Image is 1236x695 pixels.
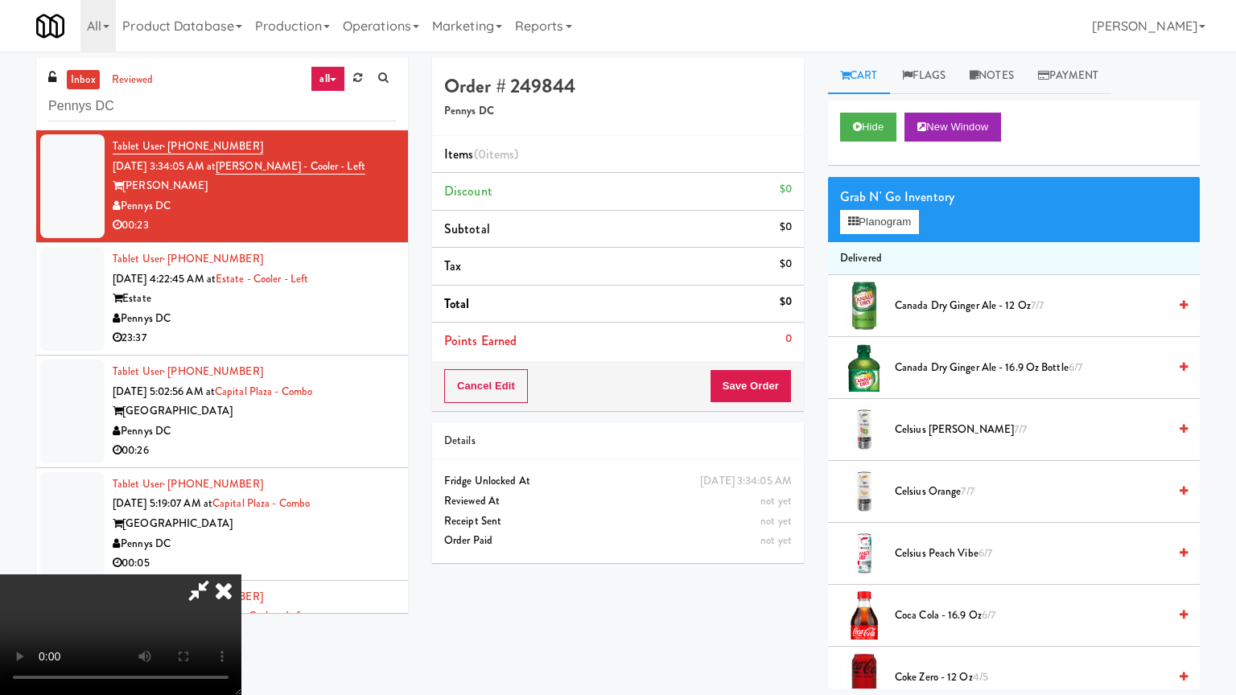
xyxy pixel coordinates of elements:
span: · [PHONE_NUMBER] [163,476,263,491]
div: 23:37 [113,328,396,348]
span: Coca Cola - 16.9 oz [895,606,1168,626]
a: Tablet User· [PHONE_NUMBER] [113,138,263,154]
h4: Order # 249844 [444,76,792,97]
div: Grab N' Go Inventory [840,185,1188,209]
div: 00:23 [113,216,396,236]
div: Canada Dry Ginger Ale - 12 oz7/7 [888,296,1188,316]
span: Discount [444,182,492,200]
div: Celsius [PERSON_NAME]7/7 [888,420,1188,440]
span: [DATE] 3:34:05 AM at [113,158,216,174]
button: Hide [840,113,896,142]
span: (0 ) [474,145,519,163]
a: [PERSON_NAME] - Cooler - Left [216,158,365,175]
span: Celsius Orange [895,482,1168,502]
div: Fridge Unlocked At [444,471,792,491]
li: Tablet User· [PHONE_NUMBER][DATE] 3:34:05 AM at[PERSON_NAME] - Cooler - Left[PERSON_NAME]Pennys D... [36,130,408,243]
span: Total [444,294,470,313]
a: Tablet User· [PHONE_NUMBER] [113,476,263,491]
span: not yet [760,513,792,528]
div: Pennys DC [113,309,396,329]
h5: Pennys DC [444,105,792,117]
span: · [PHONE_NUMBER] [163,251,263,266]
div: [GEOGRAPHIC_DATA] [113,401,396,422]
a: Tablet User· [PHONE_NUMBER] [113,364,263,379]
li: Tablet User· [PHONE_NUMBER][DATE] 5:02:56 AM atCapital Plaza - Combo[GEOGRAPHIC_DATA]Pennys DC00:26 [36,356,408,468]
a: Capital Plaza - Combo [212,496,310,511]
span: 4/5 [973,669,988,685]
span: 7/7 [961,483,974,499]
a: Payment [1026,58,1111,94]
div: 0 [785,329,792,349]
div: [PERSON_NAME] [113,176,396,196]
span: 7/7 [1014,422,1027,437]
span: Subtotal [444,220,490,238]
span: Points Earned [444,331,517,350]
span: 6/7 [982,607,995,623]
div: Pennys DC [113,534,396,554]
input: Search vision orders [48,92,396,121]
a: inbox [67,70,100,90]
a: Capital Plaza - Combo [215,384,312,399]
div: Coca Cola - 16.9 oz6/7 [888,606,1188,626]
button: New Window [904,113,1001,142]
span: 6/7 [1069,360,1082,375]
a: Tablet User· [PHONE_NUMBER] [113,251,263,266]
ng-pluralize: items [486,145,515,163]
div: Estate [113,289,396,309]
div: Pennys DC [113,422,396,442]
div: [GEOGRAPHIC_DATA] [113,514,396,534]
span: Tax [444,257,461,275]
span: Coke Zero - 12 oz [895,668,1168,688]
span: not yet [760,493,792,508]
div: Details [444,431,792,451]
div: Reviewed At [444,491,792,512]
div: $0 [780,254,792,274]
span: not yet [760,533,792,548]
span: [DATE] 5:19:07 AM at [113,496,212,511]
li: Delivered [828,242,1200,276]
div: 00:05 [113,553,396,574]
div: Celsius Orange7/7 [888,482,1188,502]
div: 00:26 [113,441,396,461]
a: Notes [958,58,1026,94]
a: Illume - Cooler - Left [212,608,303,623]
span: · [PHONE_NUMBER] [163,138,263,154]
li: Tablet User· [PHONE_NUMBER][DATE] 4:22:45 AM atEstate - Cooler - LeftEstatePennys DC23:37 [36,243,408,356]
a: reviewed [108,70,158,90]
span: · [PHONE_NUMBER] [163,364,263,379]
button: Cancel Edit [444,369,528,403]
span: Canada Dry Ginger Ale - 16.9 oz Bottle [895,358,1168,378]
div: Order Paid [444,531,792,551]
li: Tablet User· [PHONE_NUMBER][DATE] 5:19:07 AM atCapital Plaza - Combo[GEOGRAPHIC_DATA]Pennys DC00:05 [36,468,408,581]
a: Cart [828,58,890,94]
span: Canada Dry Ginger Ale - 12 oz [895,296,1168,316]
div: Receipt Sent [444,512,792,532]
div: Canada Dry Ginger Ale - 16.9 oz Bottle6/7 [888,358,1188,378]
button: Save Order [710,369,792,403]
div: $0 [780,179,792,199]
span: Celsius Peach Vibe [895,544,1168,564]
a: Flags [890,58,958,94]
a: Estate - Cooler - Left [216,271,308,286]
img: Micromart [36,12,64,40]
div: [DATE] 3:34:05 AM [700,471,792,491]
span: 7/7 [1031,298,1044,313]
div: Coke Zero - 12 oz4/5 [888,668,1188,688]
a: all [311,66,344,92]
span: Celsius [PERSON_NAME] [895,420,1168,440]
button: Planogram [840,210,919,234]
div: $0 [780,292,792,312]
span: Items [444,145,518,163]
span: 6/7 [978,545,992,561]
span: [DATE] 4:22:45 AM at [113,271,216,286]
span: [DATE] 5:02:56 AM at [113,384,215,399]
div: Pennys DC [113,196,396,216]
div: Celsius Peach Vibe6/7 [888,544,1188,564]
div: $0 [780,217,792,237]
